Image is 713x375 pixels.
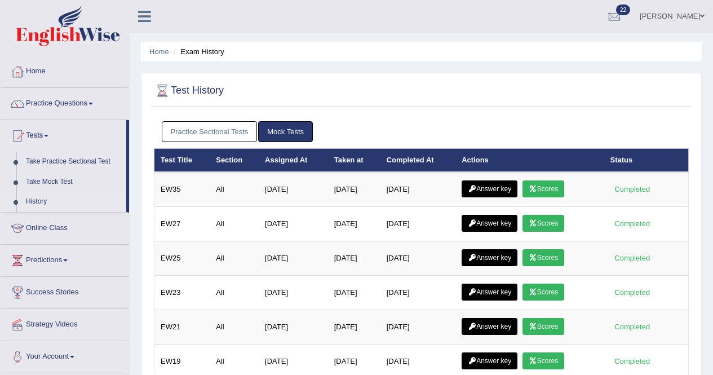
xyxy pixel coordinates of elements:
[455,148,604,172] th: Actions
[154,241,210,276] td: EW25
[328,172,380,207] td: [DATE]
[610,183,654,195] div: Completed
[328,276,380,310] td: [DATE]
[154,276,210,310] td: EW23
[328,310,380,345] td: [DATE]
[154,148,210,172] th: Test Title
[380,276,456,310] td: [DATE]
[380,310,456,345] td: [DATE]
[21,172,126,192] a: Take Mock Test
[380,241,456,276] td: [DATE]
[462,352,517,369] a: Answer key
[610,355,654,367] div: Completed
[21,152,126,172] a: Take Practice Sectional Test
[259,207,328,241] td: [DATE]
[604,148,689,172] th: Status
[210,241,259,276] td: All
[522,284,564,301] a: Scores
[1,309,129,337] a: Strategy Videos
[258,121,313,142] a: Mock Tests
[328,241,380,276] td: [DATE]
[154,310,210,345] td: EW21
[522,180,564,197] a: Scores
[259,148,328,172] th: Assigned At
[171,46,224,57] li: Exam History
[462,318,517,335] a: Answer key
[610,218,654,230] div: Completed
[328,207,380,241] td: [DATE]
[154,207,210,241] td: EW27
[259,310,328,345] td: [DATE]
[522,215,564,232] a: Scores
[380,148,456,172] th: Completed At
[522,318,564,335] a: Scores
[210,207,259,241] td: All
[522,352,564,369] a: Scores
[259,172,328,207] td: [DATE]
[1,245,129,273] a: Predictions
[1,341,129,369] a: Your Account
[154,82,224,99] h2: Test History
[210,172,259,207] td: All
[616,5,630,15] span: 22
[522,249,564,266] a: Scores
[1,213,129,241] a: Online Class
[154,172,210,207] td: EW35
[210,276,259,310] td: All
[210,148,259,172] th: Section
[210,310,259,345] td: All
[380,207,456,241] td: [DATE]
[462,180,517,197] a: Answer key
[259,241,328,276] td: [DATE]
[1,120,126,148] a: Tests
[149,47,169,56] a: Home
[1,88,129,116] a: Practice Questions
[259,276,328,310] td: [DATE]
[21,192,126,212] a: History
[610,321,654,333] div: Completed
[610,286,654,298] div: Completed
[162,121,258,142] a: Practice Sectional Tests
[1,277,129,305] a: Success Stories
[462,249,517,266] a: Answer key
[610,252,654,264] div: Completed
[1,56,129,84] a: Home
[462,215,517,232] a: Answer key
[462,284,517,301] a: Answer key
[328,148,380,172] th: Taken at
[380,172,456,207] td: [DATE]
